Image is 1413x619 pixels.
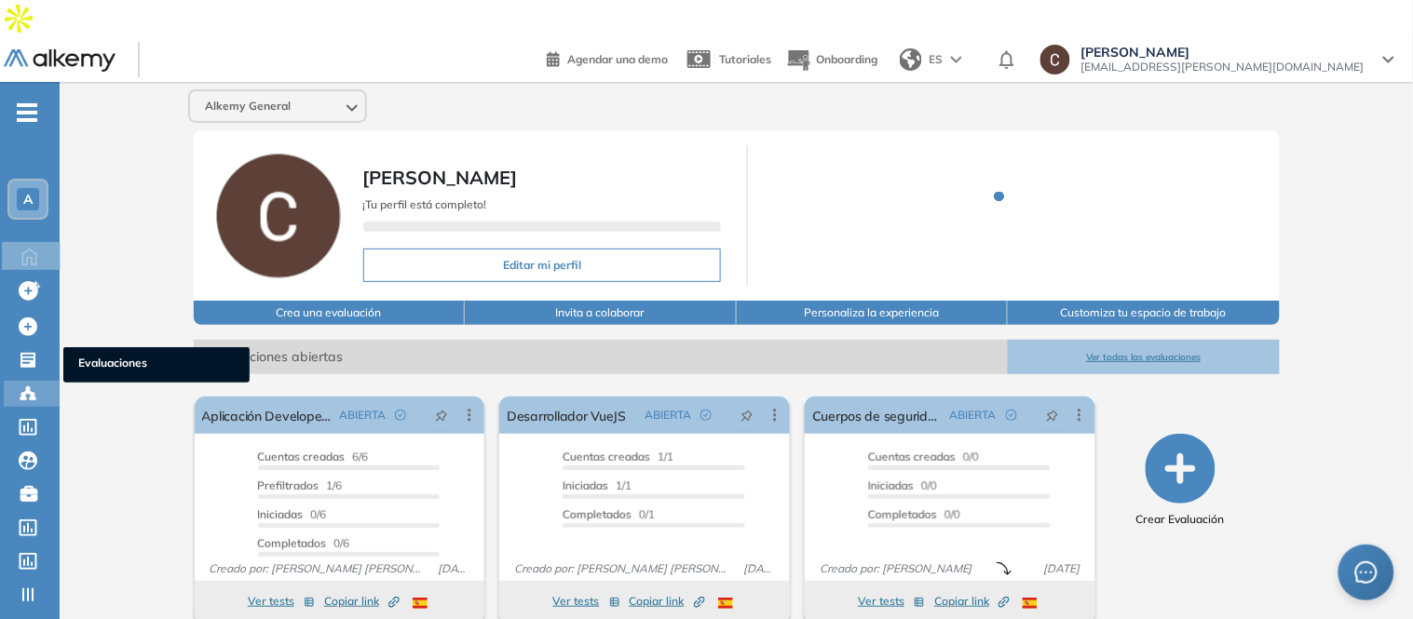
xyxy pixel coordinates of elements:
[1081,45,1365,60] span: [PERSON_NAME]
[258,478,343,492] span: 1/6
[421,400,462,430] button: pushpin
[258,450,369,464] span: 6/6
[507,560,736,577] span: Creado por: [PERSON_NAME] [PERSON_NAME]
[4,49,115,73] img: Logo
[363,197,487,211] span: ¡Tu perfil está completo!
[930,51,944,68] span: ES
[868,450,956,464] span: Cuentas creadas
[339,407,386,424] span: ABIERTA
[435,408,448,423] span: pushpin
[786,40,877,80] button: Onboarding
[258,450,346,464] span: Cuentas creadas
[683,35,771,84] a: Tutoriales
[258,478,319,492] span: Prefiltrados
[1032,400,1073,430] button: pushpin
[194,340,1009,374] span: Evaluaciones abiertas
[258,536,350,550] span: 0/6
[547,47,668,69] a: Agendar una demo
[816,52,877,66] span: Onboarding
[507,397,626,434] a: Desarrollador VueJS
[216,154,341,278] img: Foto de perfil
[23,192,33,207] span: A
[563,450,650,464] span: Cuentas creadas
[430,560,477,577] span: [DATE]
[395,410,406,421] span: check-circle
[934,590,1010,612] button: Copiar link
[78,355,235,375] span: Evaluaciones
[194,301,466,325] button: Crea una evaluación
[951,56,962,63] img: arrow
[727,400,768,430] button: pushpin
[1023,598,1038,609] img: ESP
[1006,410,1017,421] span: check-circle
[812,397,943,434] a: Cuerpos de seguridad
[248,590,315,612] button: Ver tests
[858,590,925,612] button: Ver tests
[563,507,655,521] span: 0/1
[563,478,608,492] span: Iniciadas
[736,560,782,577] span: [DATE]
[1080,405,1413,619] div: Widget de chat
[868,507,937,521] span: Completados
[1037,560,1088,577] span: [DATE]
[205,99,291,114] span: Alkemy General
[934,593,1010,610] span: Copiar link
[567,52,668,66] span: Agendar una demo
[563,478,632,492] span: 1/1
[719,52,771,66] span: Tutoriales
[1081,60,1365,74] span: [EMAIL_ADDRESS][PERSON_NAME][DOMAIN_NAME]
[563,507,632,521] span: Completados
[1080,405,1413,619] iframe: Chat Widget
[645,407,691,424] span: ABIERTA
[630,590,705,612] button: Copiar link
[363,166,518,189] span: [PERSON_NAME]
[950,407,997,424] span: ABIERTA
[737,301,1009,325] button: Personaliza la experiencia
[258,507,327,521] span: 0/6
[258,536,327,550] span: Completados
[868,478,937,492] span: 0/0
[413,598,428,609] img: ESP
[258,507,304,521] span: Iniciadas
[563,450,673,464] span: 1/1
[202,397,333,434] a: Aplicación Developer Alkemy
[1008,301,1280,325] button: Customiza tu espacio de trabajo
[812,560,980,577] span: Creado por: [PERSON_NAME]
[900,48,922,71] img: world
[630,593,705,610] span: Copiar link
[718,598,733,609] img: ESP
[465,301,737,325] button: Invita a colaborar
[1046,408,1059,423] span: pushpin
[363,249,722,282] button: Editar mi perfil
[324,590,400,612] button: Copiar link
[868,450,979,464] span: 0/0
[17,111,37,114] i: -
[324,593,400,610] span: Copiar link
[868,507,960,521] span: 0/0
[740,408,754,423] span: pushpin
[553,590,620,612] button: Ver tests
[700,410,712,421] span: check-circle
[1008,340,1280,374] button: Ver todas las evaluaciones
[868,478,914,492] span: Iniciadas
[202,560,431,577] span: Creado por: [PERSON_NAME] [PERSON_NAME]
